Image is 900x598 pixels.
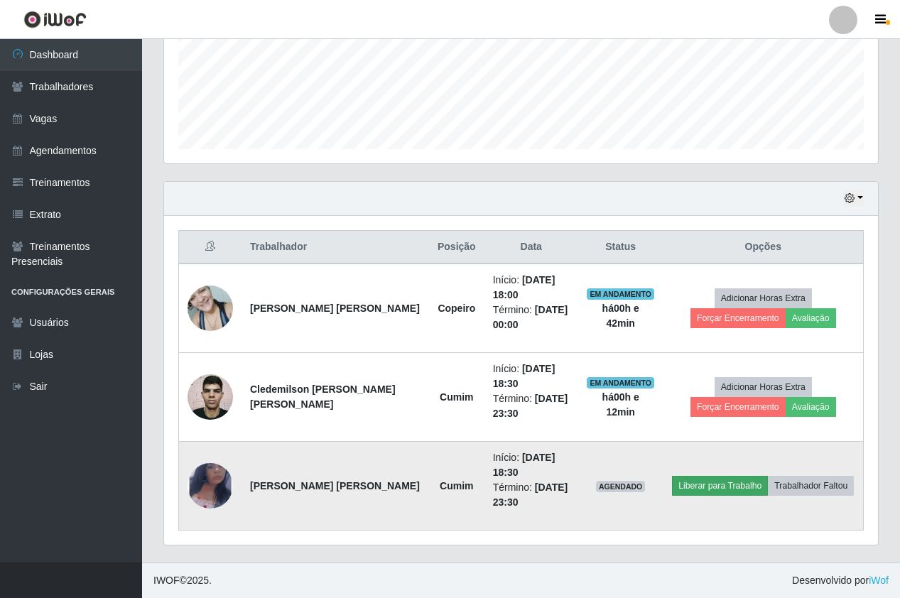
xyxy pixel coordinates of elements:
[690,397,786,417] button: Forçar Encerramento
[250,384,396,410] strong: Cledemilson [PERSON_NAME] [PERSON_NAME]
[786,308,836,328] button: Avaliação
[672,476,768,496] button: Liberar para Trabalho
[250,303,420,314] strong: [PERSON_NAME] [PERSON_NAME]
[602,391,639,418] strong: há 00 h e 12 min
[690,308,786,328] button: Forçar Encerramento
[786,397,836,417] button: Avaliação
[596,481,646,492] span: AGENDADO
[250,480,420,491] strong: [PERSON_NAME] [PERSON_NAME]
[242,231,429,264] th: Trabalhador
[493,480,570,510] li: Término:
[493,450,570,480] li: Início:
[440,391,473,403] strong: Cumim
[188,366,233,428] img: 1750990639445.jpeg
[153,573,212,588] span: © 2025 .
[715,288,812,308] button: Adicionar Horas Extra
[188,278,233,338] img: 1714959691742.jpeg
[493,273,570,303] li: Início:
[493,361,570,391] li: Início:
[493,363,555,389] time: [DATE] 18:30
[587,288,654,300] span: EM ANDAMENTO
[493,452,555,478] time: [DATE] 18:30
[153,575,180,586] span: IWOF
[587,377,654,388] span: EM ANDAMENTO
[602,303,639,329] strong: há 00 h e 42 min
[715,377,812,397] button: Adicionar Horas Extra
[484,231,578,264] th: Data
[440,480,473,491] strong: Cumim
[493,391,570,421] li: Término:
[438,303,475,314] strong: Copeiro
[429,231,484,264] th: Posição
[663,231,864,264] th: Opções
[493,274,555,300] time: [DATE] 18:00
[768,476,854,496] button: Trabalhador Faltou
[792,573,889,588] span: Desenvolvido por
[493,303,570,332] li: Término:
[869,575,889,586] a: iWof
[23,11,87,28] img: CoreUI Logo
[578,231,663,264] th: Status
[188,449,233,523] img: 1748046228717.jpeg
